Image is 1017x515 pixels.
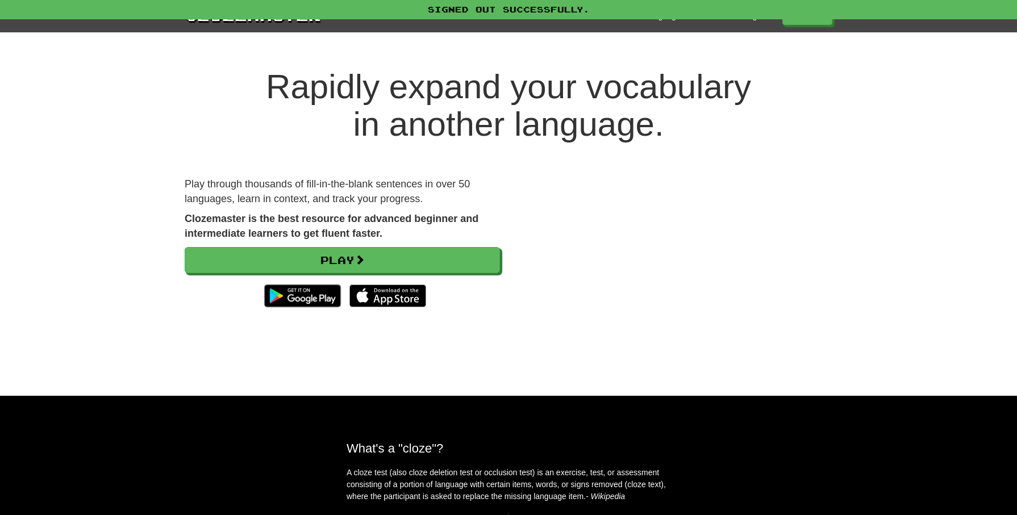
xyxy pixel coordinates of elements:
[349,284,426,307] img: Download_on_the_App_Store_Badge_US-UK_135x40-25178aeef6eb6b83b96f5f2d004eda3bffbb37122de64afbaef7...
[185,247,500,273] a: Play
[586,492,625,501] em: - Wikipedia
[185,177,500,206] p: Play through thousands of fill-in-the-blank sentences in over 50 languages, learn in context, and...
[259,279,347,313] img: Get it on Google Play
[347,467,670,503] p: A cloze test (also cloze deletion test or occlusion test) is an exercise, test, or assessment con...
[185,213,478,239] strong: Clozemaster is the best resource for advanced beginner and intermediate learners to get fluent fa...
[347,441,670,455] h2: What's a "cloze"?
